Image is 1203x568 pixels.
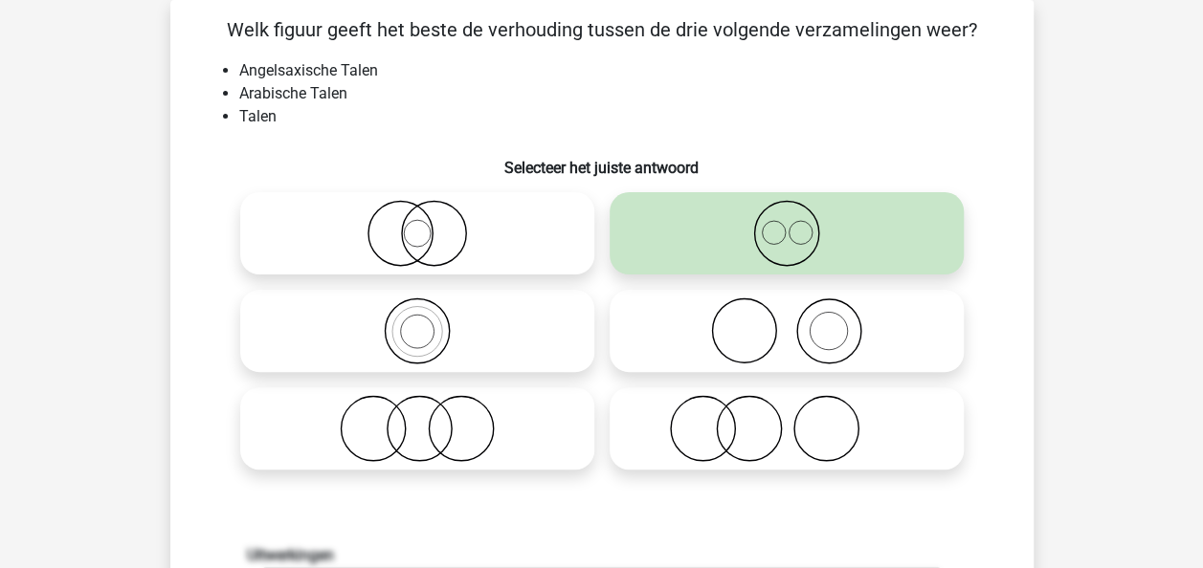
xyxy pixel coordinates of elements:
li: Talen [239,105,1003,128]
p: Welk figuur geeft het beste de verhouding tussen de drie volgende verzamelingen weer? [201,15,1003,44]
h6: Selecteer het juiste antwoord [201,143,1003,177]
h6: Uitwerkingen [247,546,957,564]
li: Arabische Talen [239,82,1003,105]
li: Angelsaxische Talen [239,59,1003,82]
